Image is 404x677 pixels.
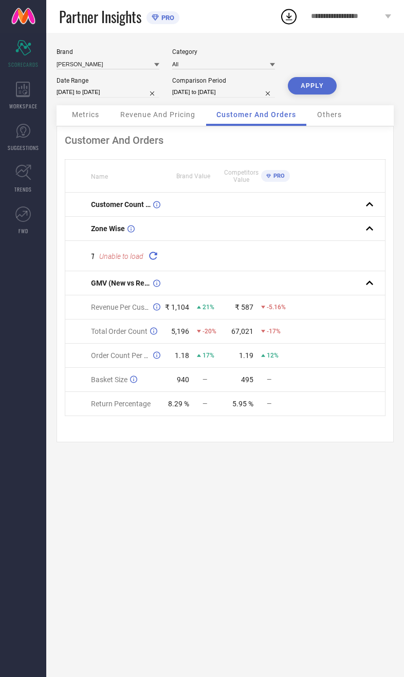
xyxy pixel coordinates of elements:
[175,351,189,360] div: 1.18
[91,327,148,335] span: Total Order Count
[216,110,296,119] span: Customer And Orders
[57,87,159,98] input: Select date range
[231,327,253,335] div: 67,021
[177,375,189,384] div: 940
[146,249,160,263] div: Reload "Tier Wise "
[267,400,271,407] span: —
[239,351,253,360] div: 1.19
[317,110,342,119] span: Others
[65,134,385,146] div: Customer And Orders
[91,351,175,360] span: Order Count Per Customer
[165,303,189,311] div: ₹ 1,104
[267,352,279,359] span: 12%
[91,200,151,209] span: Customer Count (New vs Repeat)
[57,77,159,84] div: Date Range
[267,328,281,335] span: -17%
[203,400,207,407] span: —
[59,6,141,27] span: Partner Insights
[120,110,195,119] span: Revenue And Pricing
[99,252,143,260] span: Unable to load
[172,48,275,55] div: Category
[241,375,253,384] div: 495
[171,327,189,335] div: 5,196
[235,303,253,311] div: ₹ 587
[8,144,39,152] span: SUGGESTIONS
[91,279,151,287] span: GMV (New vs Repeat)
[203,328,216,335] span: -20%
[19,227,28,235] span: FWD
[203,376,207,383] span: —
[172,87,275,98] input: Select comparison period
[159,14,174,22] span: PRO
[168,400,189,408] div: 8.29 %
[91,303,163,311] span: Revenue Per Customer
[91,251,119,261] span: Tier Wise
[280,7,298,26] div: Open download list
[57,48,159,55] div: Brand
[267,304,286,311] span: -5.16%
[224,169,259,183] span: Competitors Value
[232,400,253,408] div: 5.95 %
[172,77,275,84] div: Comparison Period
[91,400,151,408] span: Return Percentage
[288,77,337,95] button: APPLY
[8,61,39,68] span: SCORECARDS
[203,304,214,311] span: 21%
[91,375,127,384] span: Basket Size
[176,173,210,180] span: Brand Value
[271,173,285,179] span: PRO
[9,102,38,110] span: WORKSPACE
[91,173,108,180] span: Name
[91,224,125,233] span: Zone Wise
[267,376,271,383] span: —
[203,352,214,359] span: 17%
[72,110,99,119] span: Metrics
[14,185,32,193] span: TRENDS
